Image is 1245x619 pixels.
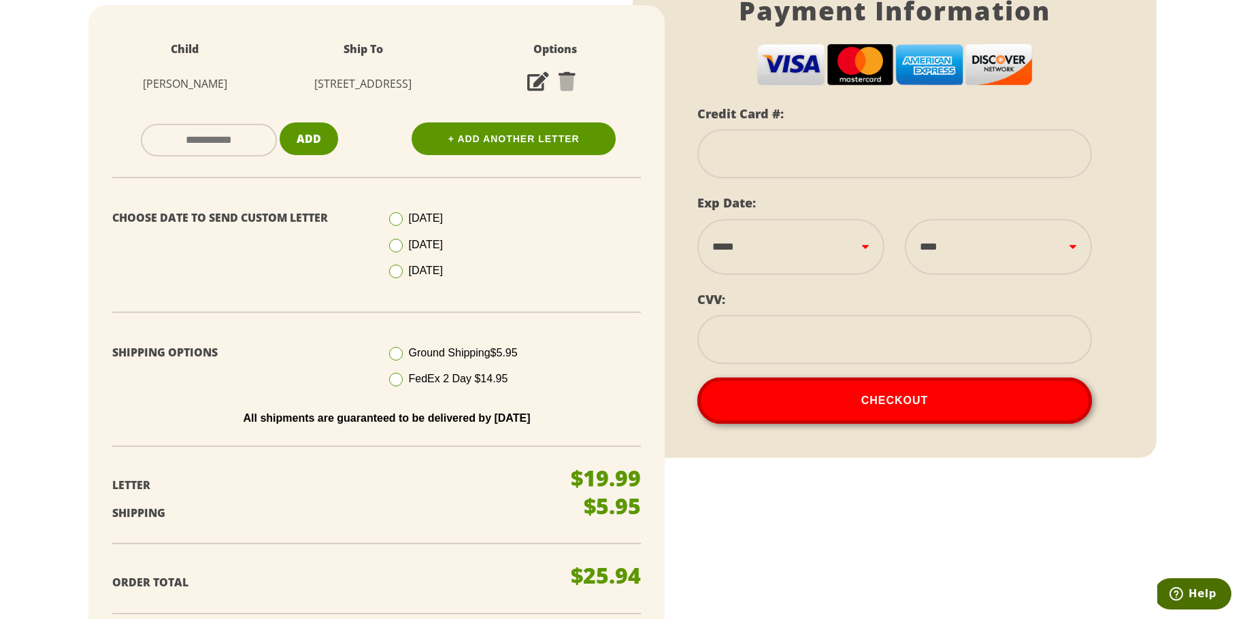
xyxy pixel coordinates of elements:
img: cc-logos.png [757,44,1033,86]
p: Shipping [112,503,550,523]
label: Credit Card #: [697,105,784,122]
p: Shipping Options [112,343,367,363]
label: Exp Date: [697,195,756,211]
a: + Add Another Letter [412,122,616,155]
span: [DATE] [409,239,443,250]
td: [PERSON_NAME] [102,66,267,102]
span: $5.95 [491,347,518,358]
td: [STREET_ADDRESS] [267,66,459,102]
label: CVV: [697,291,725,307]
p: $5.95 [584,495,641,517]
span: [DATE] [409,265,443,276]
th: Options [459,33,651,66]
span: Add [297,131,321,146]
p: Choose Date To Send Custom Letter [112,208,367,228]
button: Checkout [697,378,1092,424]
iframe: Opens a widget where you can find more information [1157,578,1231,612]
span: Ground Shipping [409,347,518,358]
th: Ship To [267,33,459,66]
th: Child [102,33,267,66]
p: Letter [112,475,550,495]
span: FedEx 2 Day $14.95 [409,373,508,384]
p: All shipments are guaranteed to be delivered by [DATE] [122,412,651,424]
button: Add [280,122,338,156]
p: Order Total [112,573,550,592]
span: [DATE] [409,212,443,224]
p: $25.94 [571,565,641,586]
p: $19.99 [571,467,641,489]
